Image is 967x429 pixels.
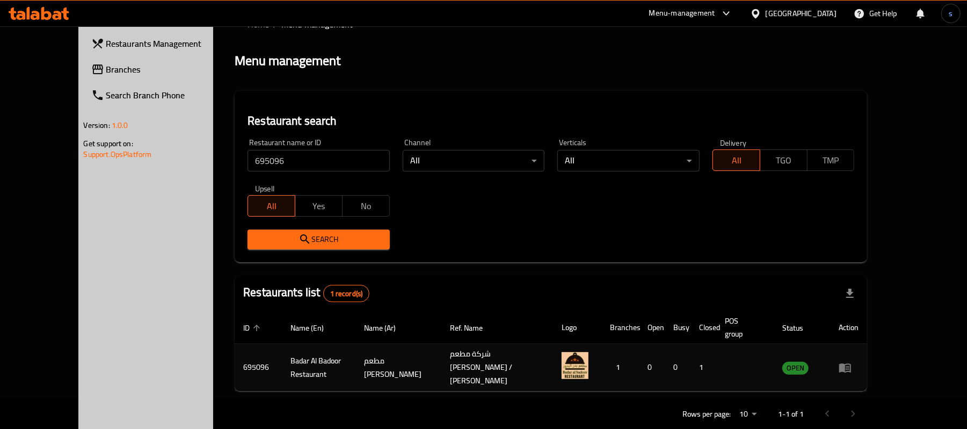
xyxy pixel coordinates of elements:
h2: Menu management [235,52,340,69]
span: s [949,8,953,19]
a: Restaurants Management [83,31,240,56]
span: Get support on: [84,137,133,151]
span: All [252,198,291,214]
td: شركة مطعم [PERSON_NAME] / [PERSON_NAME] [441,344,553,391]
a: Home [235,18,269,31]
div: Rows per page: [735,406,761,423]
span: Name (Ar) [364,321,410,334]
p: Rows per page: [682,407,731,421]
span: 1.0.0 [112,118,128,132]
td: 0 [665,344,690,391]
div: Export file [837,281,863,306]
span: TGO [765,153,803,168]
img: Badar Al Badoor Restaurant [562,352,588,379]
th: Closed [690,311,716,344]
th: Busy [665,311,690,344]
span: ID [243,321,264,334]
a: Branches [83,56,240,82]
span: OPEN [782,362,809,374]
th: Action [830,311,867,344]
span: No [347,198,386,214]
div: All [403,150,545,171]
span: Search [256,233,381,246]
span: 1 record(s) [324,289,369,299]
span: All [717,153,756,168]
div: All [557,150,700,171]
span: Name (En) [290,321,338,334]
span: Status [782,321,817,334]
label: Delivery [720,139,747,146]
td: 0 [639,344,665,391]
th: Logo [553,311,601,344]
span: Version: [84,118,110,132]
th: Branches [601,311,639,344]
td: 1 [690,344,716,391]
span: Restaurants Management [106,37,231,50]
h2: Restaurants list [243,284,369,302]
a: Search Branch Phone [83,82,240,108]
span: Menu management [281,18,353,31]
input: Search for restaurant name or ID.. [248,150,390,171]
span: Search Branch Phone [106,89,231,102]
div: Menu-management [649,7,715,20]
button: Search [248,230,390,249]
span: Branches [106,63,231,76]
th: Open [639,311,665,344]
table: enhanced table [235,311,867,391]
div: [GEOGRAPHIC_DATA] [766,8,837,19]
span: POS group [725,314,761,340]
label: Upsell [255,184,275,192]
td: مطعم [PERSON_NAME] [355,344,441,391]
li: / [273,18,277,31]
button: TGO [760,149,808,171]
button: No [342,195,390,217]
td: Badar Al Badoor Restaurant [282,344,355,391]
a: Support.OpsPlatform [84,147,152,161]
td: 695096 [235,344,282,391]
h2: Restaurant search [248,113,854,129]
span: Ref. Name [450,321,497,334]
button: Yes [295,195,343,217]
button: All [248,195,295,217]
div: Total records count [323,285,370,302]
span: Yes [300,198,338,214]
button: TMP [807,149,855,171]
span: TMP [812,153,850,168]
td: 1 [601,344,639,391]
p: 1-1 of 1 [778,407,804,421]
button: All [712,149,760,171]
